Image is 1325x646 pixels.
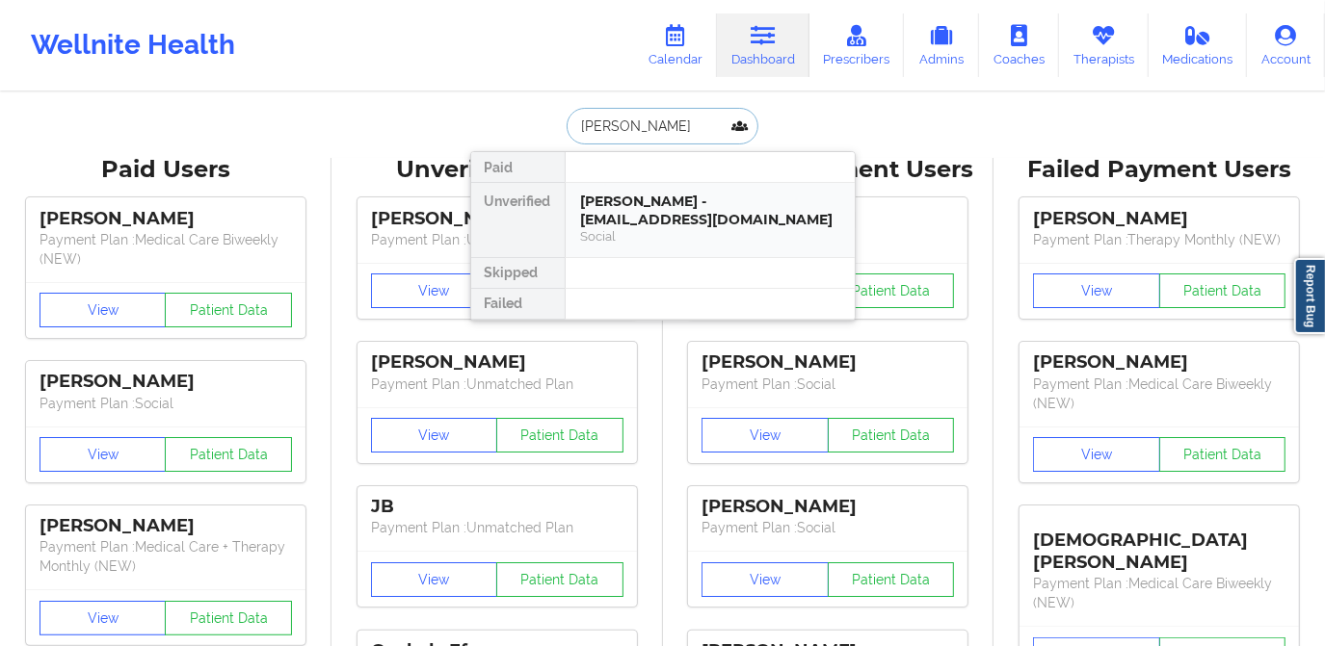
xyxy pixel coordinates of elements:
p: Payment Plan : Therapy Monthly (NEW) [1033,230,1285,249]
a: Admins [904,13,979,77]
button: View [40,293,167,327]
button: View [371,562,498,597]
button: Patient Data [165,601,292,635]
button: View [1033,273,1160,308]
a: Prescribers [809,13,905,77]
button: Patient Data [165,437,292,472]
button: Patient Data [828,562,955,597]
button: View [40,601,167,635]
div: Social [581,228,839,245]
a: Report Bug [1294,258,1325,334]
p: Payment Plan : Social [702,375,954,394]
button: Patient Data [1159,437,1286,472]
div: Unverified Users [345,155,649,185]
button: View [702,418,829,452]
div: [PERSON_NAME] [40,515,292,537]
div: Paid [471,152,565,183]
div: Skipped [471,258,565,289]
div: [PERSON_NAME] [1033,208,1285,230]
a: Medications [1149,13,1248,77]
div: Failed [471,289,565,320]
a: Therapists [1059,13,1149,77]
p: Payment Plan : Social [40,394,292,413]
p: Payment Plan : Medical Care Biweekly (NEW) [1033,574,1285,612]
button: Patient Data [1159,273,1286,308]
a: Dashboard [717,13,809,77]
div: [PERSON_NAME] - [EMAIL_ADDRESS][DOMAIN_NAME] [581,193,839,228]
div: [PERSON_NAME] [40,208,292,230]
p: Payment Plan : Medical Care + Therapy Monthly (NEW) [40,537,292,576]
div: Failed Payment Users [1007,155,1312,185]
button: View [371,273,498,308]
div: [PERSON_NAME] [702,496,954,518]
div: [PERSON_NAME] [40,371,292,393]
div: Unverified [471,183,565,258]
div: [PERSON_NAME] [1033,351,1285,374]
button: View [1033,437,1160,472]
button: Patient Data [165,293,292,327]
button: View [371,418,498,452]
div: [PERSON_NAME] [371,208,623,230]
button: Patient Data [828,418,955,452]
p: Payment Plan : Medical Care Biweekly (NEW) [1033,375,1285,413]
a: Coaches [979,13,1059,77]
div: JB [371,496,623,518]
p: Payment Plan : Medical Care Biweekly (NEW) [40,230,292,269]
button: Patient Data [496,418,623,452]
div: Paid Users [13,155,318,185]
p: Payment Plan : Social [702,518,954,537]
a: Calendar [634,13,717,77]
div: [PERSON_NAME] [371,351,623,374]
p: Payment Plan : Unmatched Plan [371,518,623,537]
a: Account [1247,13,1325,77]
p: Payment Plan : Unmatched Plan [371,375,623,394]
p: Payment Plan : Unmatched Plan [371,230,623,249]
button: Patient Data [496,562,623,597]
button: View [702,562,829,597]
button: View [40,437,167,472]
button: Patient Data [828,273,955,308]
div: [PERSON_NAME] [702,351,954,374]
div: [DEMOGRAPHIC_DATA][PERSON_NAME] [1033,515,1285,574]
